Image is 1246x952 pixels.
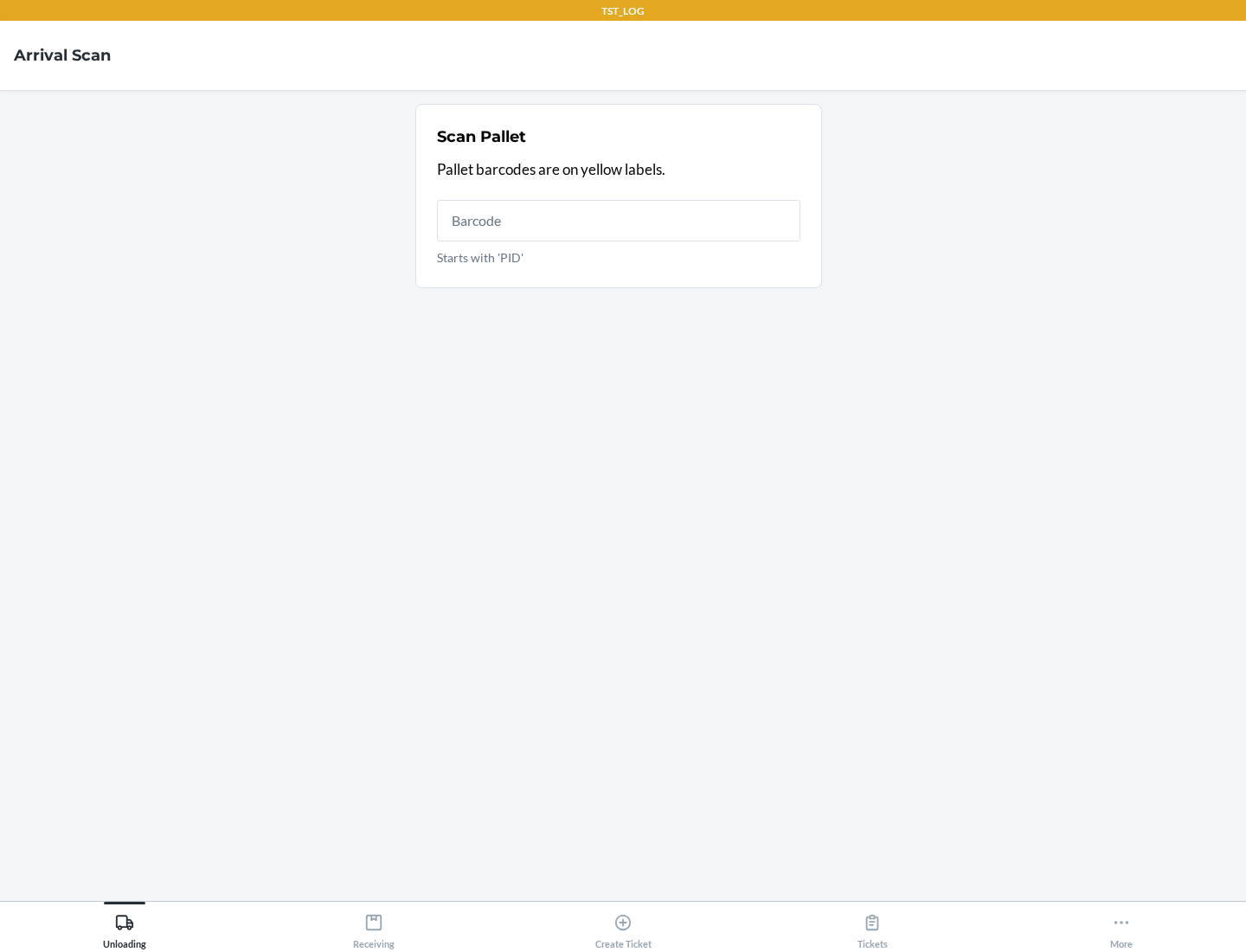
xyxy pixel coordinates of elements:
[498,902,748,949] button: Create Ticket
[14,44,111,67] h4: Arrival Scan
[595,906,652,949] div: Create Ticket
[601,3,645,19] p: TST_LOG
[437,158,800,181] p: Pallet barcodes are on yellow labels.
[1110,906,1133,949] div: More
[437,125,526,148] h2: Scan Pallet
[353,906,395,949] div: Receiving
[857,906,888,949] div: Tickets
[748,902,997,949] button: Tickets
[997,902,1246,949] button: More
[249,902,498,949] button: Receiving
[437,200,800,241] input: Starts with 'PID'
[103,906,146,949] div: Unloading
[437,248,800,267] p: Starts with 'PID'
